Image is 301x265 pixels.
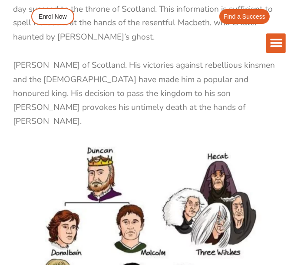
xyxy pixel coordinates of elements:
span: Enrol Now [39,13,67,20]
span: Find a Success [224,13,265,20]
div: Menu Toggle [266,33,286,53]
p: [PERSON_NAME] of Scotland. His victories against rebellious kinsmen and the [DEMOGRAPHIC_DATA] ha... [13,59,277,129]
iframe: Chat Widget [156,167,301,265]
a: Enrol Now [31,8,74,25]
a: Find a Success [219,9,270,24]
